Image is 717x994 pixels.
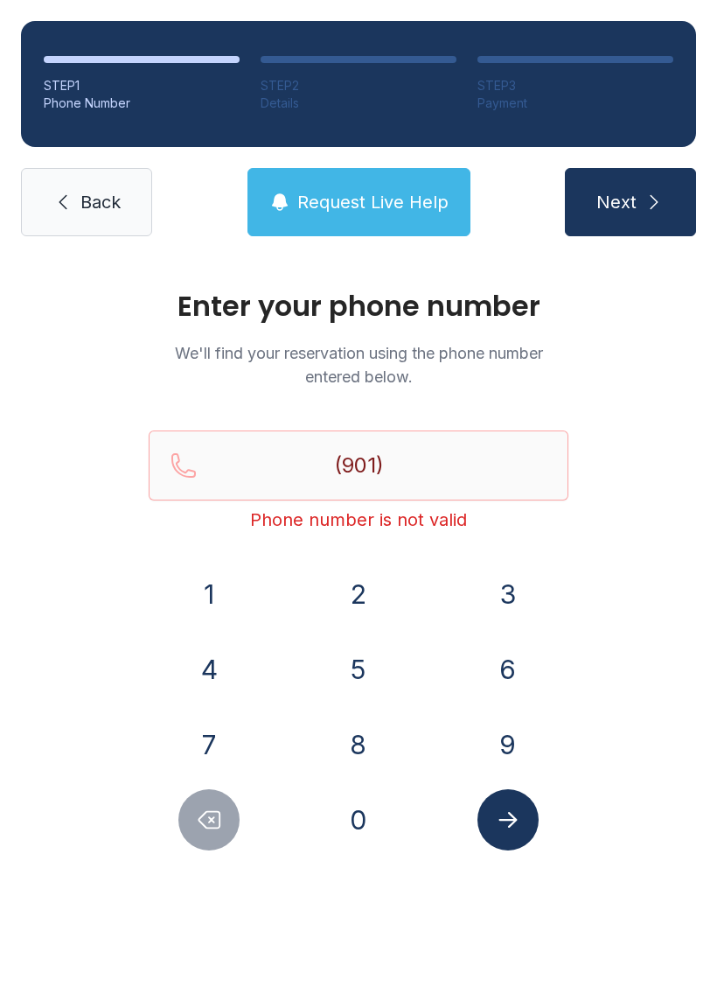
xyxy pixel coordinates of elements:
button: Delete number [178,789,240,850]
button: Submit lookup form [477,789,539,850]
button: 3 [477,563,539,625]
div: Phone Number [44,94,240,112]
span: Back [80,190,121,214]
button: 7 [178,714,240,775]
button: 4 [178,639,240,700]
button: 1 [178,563,240,625]
div: STEP 1 [44,77,240,94]
div: STEP 2 [261,77,456,94]
div: STEP 3 [477,77,673,94]
div: Payment [477,94,673,112]
button: 0 [328,789,389,850]
input: Reservation phone number [149,430,568,500]
span: Next [596,190,637,214]
div: Details [261,94,456,112]
p: We'll find your reservation using the phone number entered below. [149,341,568,388]
button: 5 [328,639,389,700]
button: 9 [477,714,539,775]
div: Phone number is not valid [149,507,568,532]
button: 6 [477,639,539,700]
span: Request Live Help [297,190,449,214]
button: 2 [328,563,389,625]
h1: Enter your phone number [149,292,568,320]
button: 8 [328,714,389,775]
